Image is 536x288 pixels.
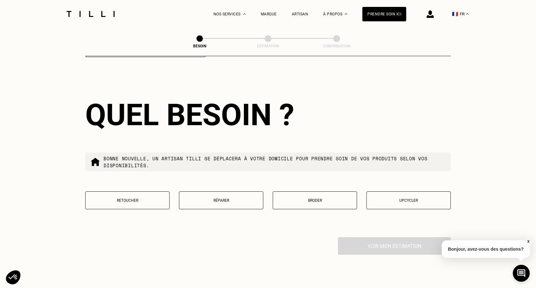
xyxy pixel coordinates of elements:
[103,155,446,169] p: Bonne nouvelle, un artisan tilli se déplacera à votre domicile pour prendre soin de vos produits ...
[370,198,447,203] p: Upcycler
[276,198,354,203] p: Broder
[427,10,434,18] img: icône connexion
[442,240,530,258] p: Bonjour, avez-vous des questions?
[85,191,170,209] button: Retoucher
[525,238,531,245] button: X
[64,11,117,17] img: Logo du service de couturière Tilli
[85,97,451,132] div: Quel besoin ?
[179,191,263,209] button: Réparer
[362,7,406,21] a: Prendre soin ici
[89,198,166,203] p: Retoucher
[305,44,368,48] div: Confirmation
[243,13,246,15] img: Menu déroulant
[292,12,308,16] a: Artisan
[366,191,451,209] button: Upcycler
[452,11,458,17] span: 🇫🇷
[182,198,260,203] p: Réparer
[261,12,277,16] a: Marque
[90,157,100,167] img: commande à domicile
[345,13,347,15] img: Menu déroulant à propos
[168,44,231,48] div: Besoin
[466,13,469,15] img: menu déroulant
[237,44,299,48] div: Estimation
[273,191,357,209] button: Broder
